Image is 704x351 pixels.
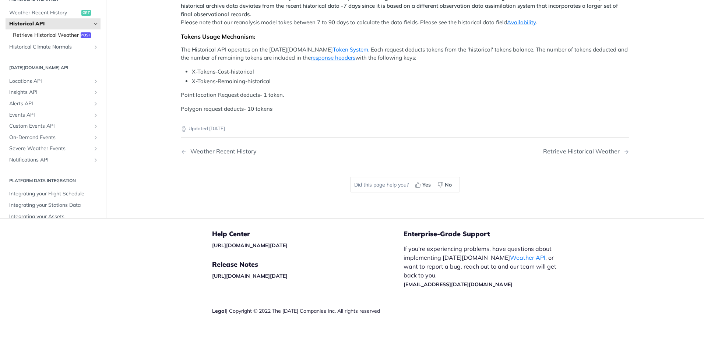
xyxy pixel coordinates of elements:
a: Legal [212,308,226,314]
button: No [435,179,456,190]
h5: Help Center [212,230,404,238]
a: Weather API [510,254,545,261]
button: Show subpages for Insights API [93,90,99,96]
li: X-Tokens-Cost-historical [192,68,629,76]
a: Notifications APIShow subpages for Notifications API [6,155,101,166]
span: Notifications API [9,156,91,164]
button: Show subpages for Severe Weather Events [93,146,99,152]
span: No [445,181,452,189]
p: Polygon request deducts- 10 tokens [181,105,629,113]
p: Point location Request deducts- 1 token. [181,91,629,99]
a: response headers [311,54,355,61]
span: Severe Weather Events [9,145,91,153]
span: Historical API [9,20,91,28]
h5: Release Notes [212,260,404,269]
span: Alerts API [9,100,91,107]
p: Updated [DATE] [181,125,629,132]
button: Show subpages for Custom Events API [93,123,99,129]
a: Alerts APIShow subpages for Alerts API [6,98,101,109]
a: On-Demand EventsShow subpages for On-Demand Events [6,132,101,143]
a: [URL][DOMAIN_NAME][DATE] [212,273,288,279]
span: Locations API [9,78,91,85]
button: Hide subpages for Historical API [93,21,99,27]
button: Show subpages for Historical Climate Normals [93,44,99,50]
a: Locations APIShow subpages for Locations API [6,76,101,87]
a: Events APIShow subpages for Events API [6,110,101,121]
a: Token System [333,46,368,53]
span: On-Demand Events [9,134,91,141]
a: Integrating your Stations Data [6,200,101,211]
a: Retrieve Historical Weatherpost [9,30,101,41]
span: get [81,10,91,16]
h2: Platform DATA integration [6,177,101,184]
a: Custom Events APIShow subpages for Custom Events API [6,121,101,132]
a: [URL][DOMAIN_NAME][DATE] [212,242,288,249]
button: Show subpages for Alerts API [93,101,99,107]
span: Yes [422,181,431,189]
span: Retrieve Historical Weather [13,32,79,39]
div: | Copyright © 2022 The [DATE] Companies Inc. All rights reserved [212,307,404,315]
span: Integrating your Flight Schedule [9,191,99,198]
span: Integrating your Assets [9,213,99,220]
a: Weather Recent Historyget [6,7,101,18]
li: X-Tokens-Remaining-historical [192,77,629,86]
button: Show subpages for Events API [93,112,99,118]
a: Severe Weather EventsShow subpages for Severe Weather Events [6,143,101,155]
span: Weather Recent History [9,9,80,17]
a: Availability [507,19,536,26]
a: Insights APIShow subpages for Insights API [6,87,101,98]
p: If you’re experiencing problems, have questions about implementing [DATE][DOMAIN_NAME] , or want ... [404,244,564,288]
a: Historical Climate NormalsShow subpages for Historical Climate Normals [6,42,101,53]
span: Historical Climate Normals [9,43,91,51]
p: The Historical API operates on the [DATE][DOMAIN_NAME] . Each request deducts tokens from the 'hi... [181,46,629,62]
a: Next Page: Retrieve Historical Weather [543,148,629,155]
a: Integrating your Flight Schedule [6,189,101,200]
span: post [81,32,91,38]
button: Yes [412,179,435,190]
div: Weather Recent History [187,148,257,155]
button: Show subpages for Locations API [93,78,99,84]
h5: Enterprise-Grade Support [404,230,576,238]
div: Tokens Usage Mechanism: [181,33,629,40]
div: Retrieve Historical Weather [543,148,623,155]
a: Previous Page: Weather Recent History [181,148,373,155]
span: Events API [9,111,91,119]
span: Insights API [9,89,91,96]
a: Historical APIHide subpages for Historical API [6,18,101,29]
a: [EMAIL_ADDRESS][DATE][DOMAIN_NAME] [404,281,513,288]
span: Integrating your Stations Data [9,202,99,209]
button: Show subpages for Notifications API [93,157,99,163]
button: Show subpages for On-Demand Events [93,135,99,141]
a: Integrating your Assets [6,211,101,222]
nav: Pagination Controls [181,141,629,162]
div: Did this page help you? [350,177,460,192]
h2: [DATE][DOMAIN_NAME] API [6,64,101,71]
span: Custom Events API [9,123,91,130]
